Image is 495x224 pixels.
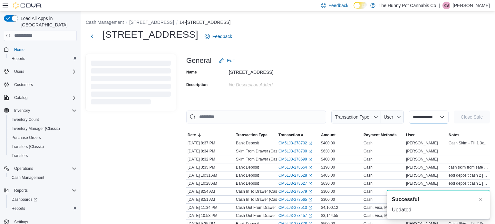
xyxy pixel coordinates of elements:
span: eod deposit cash 1 [DATE] 1x100 1x50 24x20 [449,181,489,186]
span: Dashboards [12,197,37,202]
a: Home [12,46,27,54]
span: [PERSON_NAME] [406,149,438,154]
span: Close Safe [461,114,483,120]
span: $190.00 [321,165,335,170]
span: Inventory [14,108,30,113]
span: Inventory Count [9,116,77,123]
button: Payment Methods [362,131,405,139]
span: Operations [14,166,33,171]
div: [DATE] 3:35 PM [186,163,235,171]
button: [STREET_ADDRESS] [129,20,174,25]
a: Dashboards [9,196,40,203]
button: Operations [12,165,36,172]
span: Dashboards [9,196,77,203]
span: Feedback [212,33,232,40]
button: Catalog [12,94,30,102]
button: 14-[STREET_ADDRESS] [180,20,231,25]
span: cash skim from safe [DATE] 3x$50 2x$20 total=$190 [449,165,489,170]
p: Cash In To Drawer (Cash 1) [236,197,284,202]
button: User [381,111,404,123]
img: Cova [13,2,42,9]
span: [PERSON_NAME] [406,141,438,146]
button: Transaction # [277,131,320,139]
button: Inventory [1,106,79,115]
button: Reports [12,187,30,194]
span: User [384,114,393,120]
button: Dismiss toast [477,196,485,203]
span: $400.00 [321,141,335,146]
div: Cash [364,173,373,178]
span: Transfers [12,153,28,158]
span: [PERSON_NAME] [406,181,438,186]
span: Date [188,132,196,138]
p: Cash In To Drawer (Cash 2) [236,189,284,194]
span: Customers [12,81,77,89]
a: Purchase Orders [9,134,44,141]
div: Cash [364,189,373,194]
h3: General [186,57,211,64]
p: Skim From Drawer (Cash 1) [236,157,284,162]
button: Users [1,67,79,76]
a: CM5LJ3-278565External link [278,197,312,202]
span: Reports [12,187,77,194]
div: [DATE] 10:58 PM [186,212,235,219]
a: CM5LJ3-278702External link [278,141,312,146]
span: Reports [12,206,25,211]
span: Operations [12,165,77,172]
span: Cash Management [12,175,44,180]
button: Date [186,131,235,139]
button: Cash Management [86,20,124,25]
div: [DATE] 8:34 PM [186,147,235,155]
button: Transfers (Classic) [6,142,79,151]
span: Cash Skim - Till 1 3x100 2x50 [449,141,489,146]
div: Cash [364,165,373,170]
p: [PERSON_NAME] [453,2,490,9]
span: Reports [9,55,77,63]
span: [PERSON_NAME] [406,157,438,162]
a: Reports [9,205,28,212]
span: $405.00 [321,173,335,178]
span: Inventory Count [12,117,39,122]
span: Transaction Type [236,132,267,138]
button: Reports [6,54,79,63]
button: Edit [217,54,237,67]
span: Transfers [9,152,77,160]
svg: External link [308,141,312,145]
a: CM5LJ3-278627External link [278,181,312,186]
span: Users [14,69,24,74]
button: Amount [320,131,362,139]
span: $300.00 [321,189,335,194]
div: Cash [364,149,373,154]
div: [DATE] 8:32 PM [186,155,235,163]
button: Catalog [1,93,79,102]
button: Operations [1,164,79,173]
a: Inventory Count [9,116,42,123]
span: [PERSON_NAME] [406,173,438,178]
span: Home [12,45,77,54]
div: Cash [364,157,373,162]
span: Amount [321,132,335,138]
a: CM5LJ3-278579External link [278,189,312,194]
p: Bank Deposit [236,173,259,178]
button: Inventory Manager (Classic) [6,124,79,133]
button: Reports [6,204,79,213]
nav: An example of EuiBreadcrumbs [86,19,490,27]
span: User [406,132,415,138]
p: | [439,2,440,9]
svg: External link [308,198,312,202]
div: [DATE] 8:37 PM [186,139,235,147]
h1: [STREET_ADDRESS] [102,28,198,41]
a: Transfers (Classic) [9,143,46,151]
button: Transaction Type [235,131,277,139]
div: [STREET_ADDRESS] [229,67,315,75]
span: Feedback [329,2,348,9]
span: Transaction # [278,132,303,138]
p: Cash Out From Drawer (Cash 1) [236,205,292,210]
span: Inventory [12,107,77,114]
span: Purchase Orders [12,135,41,140]
span: Transfers (Classic) [9,143,77,151]
div: [DATE] 11:34 PM [186,204,235,211]
span: $630.00 [321,181,335,186]
span: Payment Methods [364,132,397,138]
svg: External link [308,214,312,218]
